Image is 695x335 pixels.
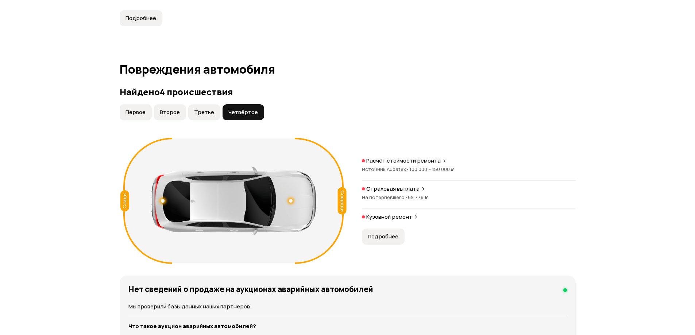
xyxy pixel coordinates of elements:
[120,63,576,76] h1: Повреждения автомобиля
[362,229,405,245] button: Подробнее
[126,109,146,116] span: Первое
[188,104,220,120] button: Третье
[368,233,398,240] span: Подробнее
[128,303,567,311] p: Мы проверили базы данных наших партнёров.
[405,194,408,200] span: •
[128,284,373,294] h4: Нет сведений о продаже на аукционах аварийных автомобилей
[408,194,428,200] span: 69 776 ₽
[128,322,256,330] strong: Что такое аукцион аварийных автомобилей?
[120,10,162,26] button: Подробнее
[366,157,441,164] p: Расчёт стоимости ремонта
[409,166,454,172] span: 100 000 – 150 000 ₽
[154,104,186,120] button: Второе
[362,194,408,200] span: На потерпевшего
[223,104,264,120] button: Четвёртое
[120,190,129,211] div: Сзади
[194,109,214,116] span: Третье
[366,185,420,192] p: Страховая выплата
[120,104,152,120] button: Первое
[362,166,409,172] span: Источник Audatex
[406,166,409,172] span: •
[228,109,258,116] span: Четвёртое
[160,109,180,116] span: Второе
[337,187,346,215] div: Спереди
[126,15,156,22] span: Подробнее
[366,213,412,221] p: Кузовной ремонт
[120,87,576,97] h3: Найдено 4 происшествия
